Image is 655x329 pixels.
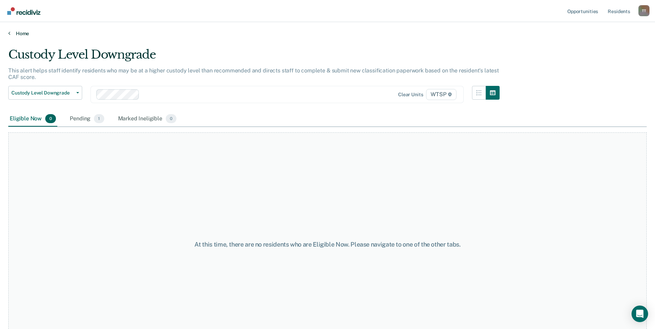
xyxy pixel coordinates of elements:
[8,30,647,37] a: Home
[117,111,178,127] div: Marked Ineligible0
[398,92,423,98] div: Clear units
[638,5,649,16] div: T T
[638,5,649,16] button: Profile dropdown button
[8,86,82,100] button: Custody Level Downgrade
[632,306,648,322] div: Open Intercom Messenger
[168,241,487,248] div: At this time, there are no residents who are Eligible Now. Please navigate to one of the other tabs.
[166,114,176,123] span: 0
[426,89,456,100] span: WTSP
[8,111,57,127] div: Eligible Now0
[7,7,40,15] img: Recidiviz
[45,114,56,123] span: 0
[94,114,104,123] span: 1
[8,48,500,67] div: Custody Level Downgrade
[8,67,499,80] p: This alert helps staff identify residents who may be at a higher custody level than recommended a...
[11,90,74,96] span: Custody Level Downgrade
[68,111,105,127] div: Pending1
